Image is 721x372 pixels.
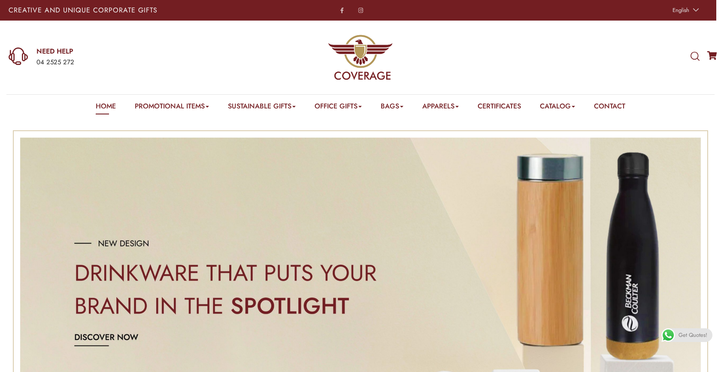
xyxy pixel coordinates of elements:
[668,4,701,16] a: English
[381,101,403,114] a: Bags
[228,101,296,114] a: Sustainable Gifts
[594,101,625,114] a: Contact
[679,328,707,342] span: Get Quotes!
[36,47,236,56] a: NEED HELP
[422,101,459,114] a: Apparels
[540,101,575,114] a: Catalog
[478,101,521,114] a: Certificates
[673,6,689,14] span: English
[135,101,209,114] a: Promotional Items
[315,101,362,114] a: Office Gifts
[96,101,116,114] a: Home
[9,7,284,14] p: Creative and Unique Corporate Gifts
[36,57,236,68] div: 04 2525 272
